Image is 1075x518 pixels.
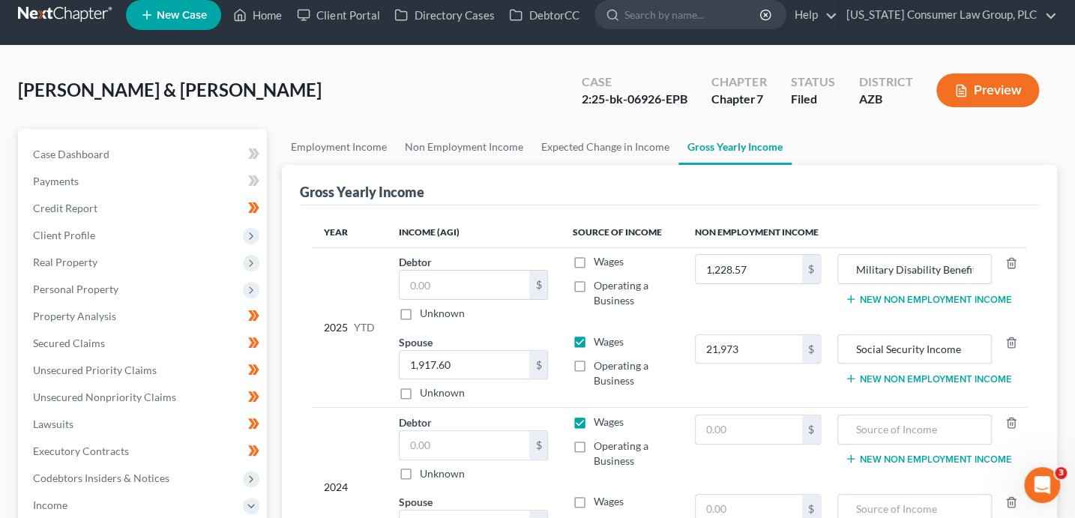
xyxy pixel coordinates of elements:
span: Client Profile [33,229,95,241]
div: Chapter [711,73,766,91]
div: 2:25-bk-06926-EPB [582,91,687,108]
label: Debtor [399,415,432,430]
div: $ [529,431,547,460]
span: Wages [593,335,623,348]
label: Spouse [399,334,433,350]
a: Gross Yearly Income [678,129,792,165]
span: Wages [593,255,623,268]
input: 0.00 [400,431,530,460]
span: Secured Claims [33,337,105,349]
span: New Case [157,10,207,21]
div: Filed [790,91,834,108]
label: Unknown [420,385,465,400]
th: Year [312,217,387,247]
span: Personal Property [33,283,118,295]
a: Client Portal [289,1,387,28]
input: Search by name... [624,1,762,28]
div: $ [802,415,820,444]
a: Lawsuits [21,411,267,438]
th: Source of Income [560,217,682,247]
span: Credit Report [33,202,97,214]
input: 0.00 [400,271,530,299]
span: Lawsuits [33,418,73,430]
a: Case Dashboard [21,141,267,168]
label: Spouse [399,494,433,510]
a: Secured Claims [21,330,267,357]
a: Executory Contracts [21,438,267,465]
span: 7 [756,91,762,106]
input: Source of Income [846,335,984,364]
a: Payments [21,168,267,195]
button: New Non Employment Income [845,373,1012,385]
span: Codebtors Insiders & Notices [33,472,169,484]
span: Property Analysis [33,310,116,322]
div: District [858,73,912,91]
span: YTD [354,320,375,335]
span: Wages [593,415,623,428]
span: Operating a Business [593,439,648,467]
label: Debtor [399,254,432,270]
a: [US_STATE] Consumer Law Group, PLC [839,1,1056,28]
div: Status [790,73,834,91]
a: Expected Change in Income [532,129,678,165]
div: $ [529,351,547,379]
a: Directory Cases [387,1,502,28]
iframe: Intercom live chat [1024,467,1060,503]
th: Non Employment Income [683,217,1027,247]
input: Source of Income [846,255,984,283]
a: Property Analysis [21,303,267,330]
span: Wages [593,495,623,508]
input: 0.00 [400,351,530,379]
span: Payments [33,175,79,187]
span: Unsecured Priority Claims [33,364,157,376]
a: Credit Report [21,195,267,222]
label: Unknown [420,306,465,321]
input: 0.00 [696,415,802,444]
a: Unsecured Nonpriority Claims [21,384,267,411]
span: Operating a Business [593,279,648,307]
a: Home [226,1,289,28]
div: Case [582,73,687,91]
input: 0.00 [696,335,802,364]
span: Executory Contracts [33,445,129,457]
div: AZB [858,91,912,108]
button: Preview [936,73,1039,107]
button: New Non Employment Income [845,453,1012,465]
span: Real Property [33,256,97,268]
th: Income (AGI) [387,217,561,247]
a: Help [787,1,837,28]
div: 2025 [324,254,375,400]
button: New Non Employment Income [845,293,1012,305]
div: Gross Yearly Income [300,183,424,201]
span: Case Dashboard [33,148,109,160]
div: $ [802,335,820,364]
div: $ [529,271,547,299]
span: Income [33,499,67,511]
span: Unsecured Nonpriority Claims [33,391,176,403]
a: DebtorCC [502,1,586,28]
div: $ [802,255,820,283]
span: Operating a Business [593,359,648,387]
a: Unsecured Priority Claims [21,357,267,384]
a: Employment Income [282,129,396,165]
input: Source of Income [846,415,984,444]
span: 3 [1055,467,1067,479]
a: Non Employment Income [396,129,532,165]
span: [PERSON_NAME] & [PERSON_NAME] [18,79,322,100]
input: 0.00 [696,255,802,283]
label: Unknown [420,466,465,481]
div: Chapter [711,91,766,108]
